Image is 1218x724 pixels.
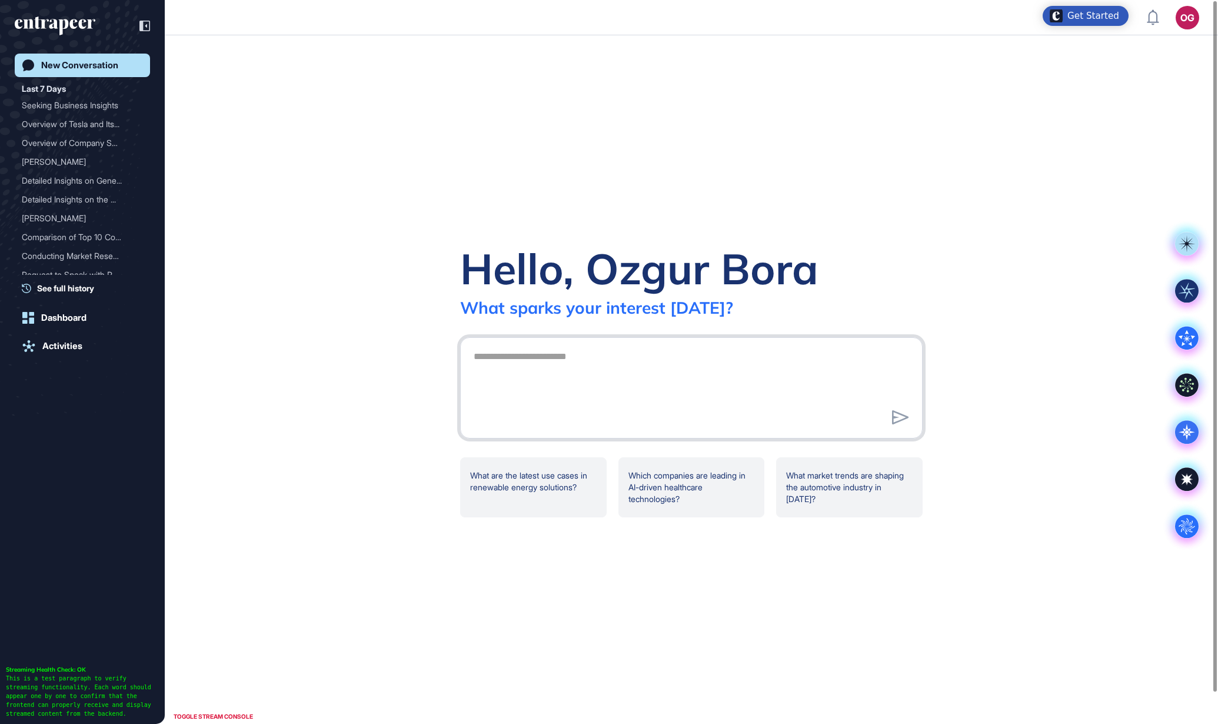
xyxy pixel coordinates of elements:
[22,152,134,171] div: [PERSON_NAME]
[460,242,818,295] div: Hello, Ozgur Bora
[22,247,143,265] div: Conducting Market Research
[22,209,134,228] div: [PERSON_NAME]
[22,209,143,228] div: Reese
[1067,10,1119,22] div: Get Started
[15,16,95,35] div: entrapeer-logo
[22,134,134,152] div: Overview of Company Solut...
[22,82,66,96] div: Last 7 Days
[22,265,143,284] div: Request to Speak with Reese
[22,115,143,134] div: Overview of Tesla and Its Innovations
[460,297,733,318] div: What sparks your interest [DATE]?
[41,313,86,323] div: Dashboard
[15,306,150,330] a: Dashboard
[1043,6,1129,26] div: Open Get Started checklist
[22,152,143,171] div: Reese
[22,190,143,209] div: Detailed Insights on the Capabilities of Agents
[1050,9,1063,22] img: launcher-image-alternative-text
[37,282,94,294] span: See full history
[22,115,134,134] div: Overview of Tesla and Its...
[42,341,82,351] div: Activities
[618,457,765,517] div: Which companies are leading in AI-driven healthcare technologies?
[1176,6,1199,29] button: OG
[15,334,150,358] a: Activities
[22,265,134,284] div: Request to Speak with Ree...
[22,228,143,247] div: Comparison of Top 10 Construction Firms from ENR250 List Based on Digitalization, Revenue, and Te...
[22,134,143,152] div: Overview of Company Solutions, Target Areas, and Market Positioning
[776,457,923,517] div: What market trends are shaping the automotive industry in [DATE]?
[22,190,134,209] div: Detailed Insights on the ...
[460,457,607,517] div: What are the latest use cases in renewable energy solutions?
[15,54,150,77] a: New Conversation
[22,96,134,115] div: Seeking Business Insights
[22,171,143,190] div: Detailed Insights on Generative AI Applications in Banking
[22,228,134,247] div: Comparison of Top 10 Cons...
[22,96,143,115] div: Seeking Business Insights
[171,709,256,724] div: TOGGLE STREAM CONSOLE
[22,247,134,265] div: Conducting Market Researc...
[41,60,118,71] div: New Conversation
[22,171,134,190] div: Detailed Insights on Gene...
[22,282,150,294] a: See full history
